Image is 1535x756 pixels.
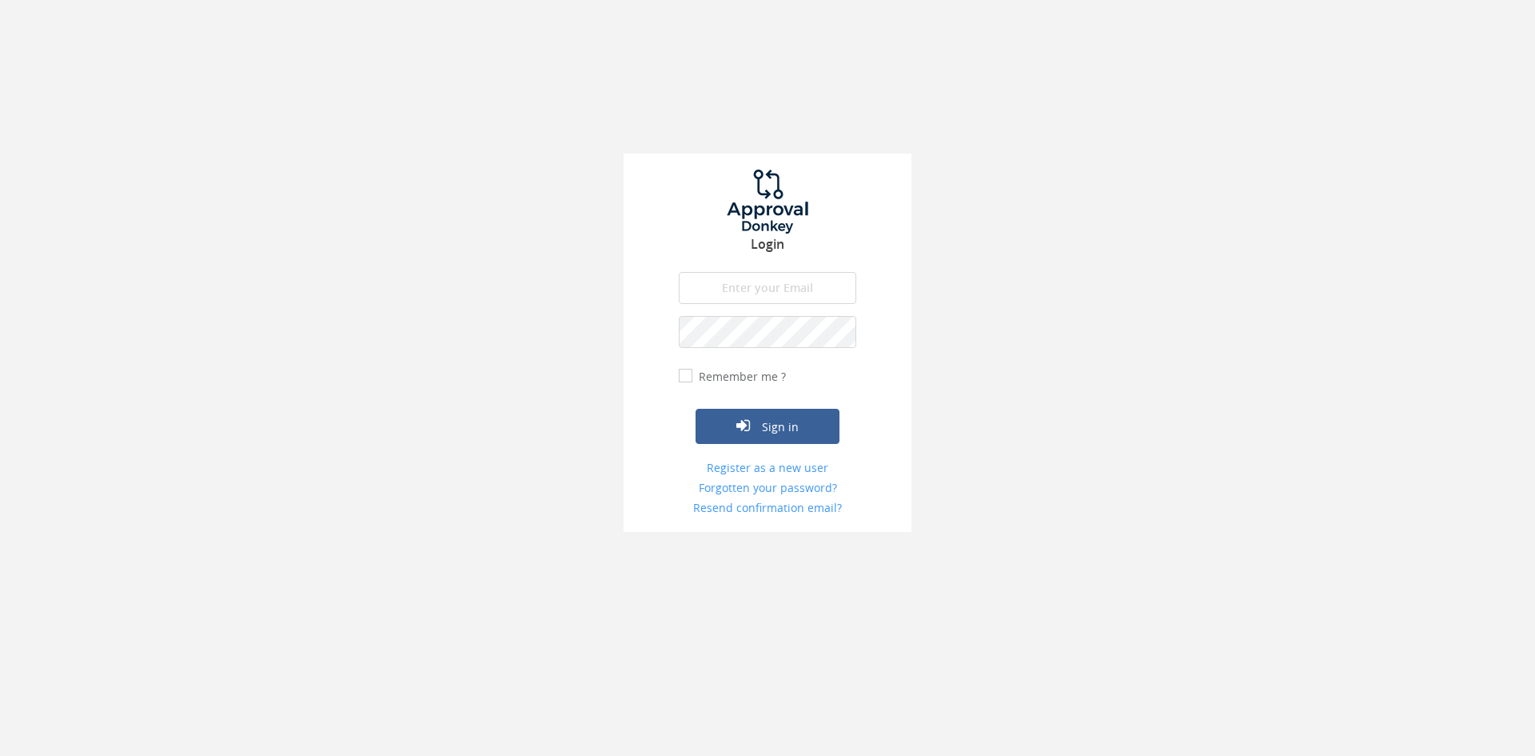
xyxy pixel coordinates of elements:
[679,500,856,516] a: Resend confirmation email?
[624,238,911,252] h3: Login
[695,369,786,385] label: Remember me ?
[696,409,839,444] button: Sign in
[708,170,827,234] img: logo.png
[679,480,856,496] a: Forgotten your password?
[679,460,856,476] a: Register as a new user
[679,272,856,304] input: Enter your Email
